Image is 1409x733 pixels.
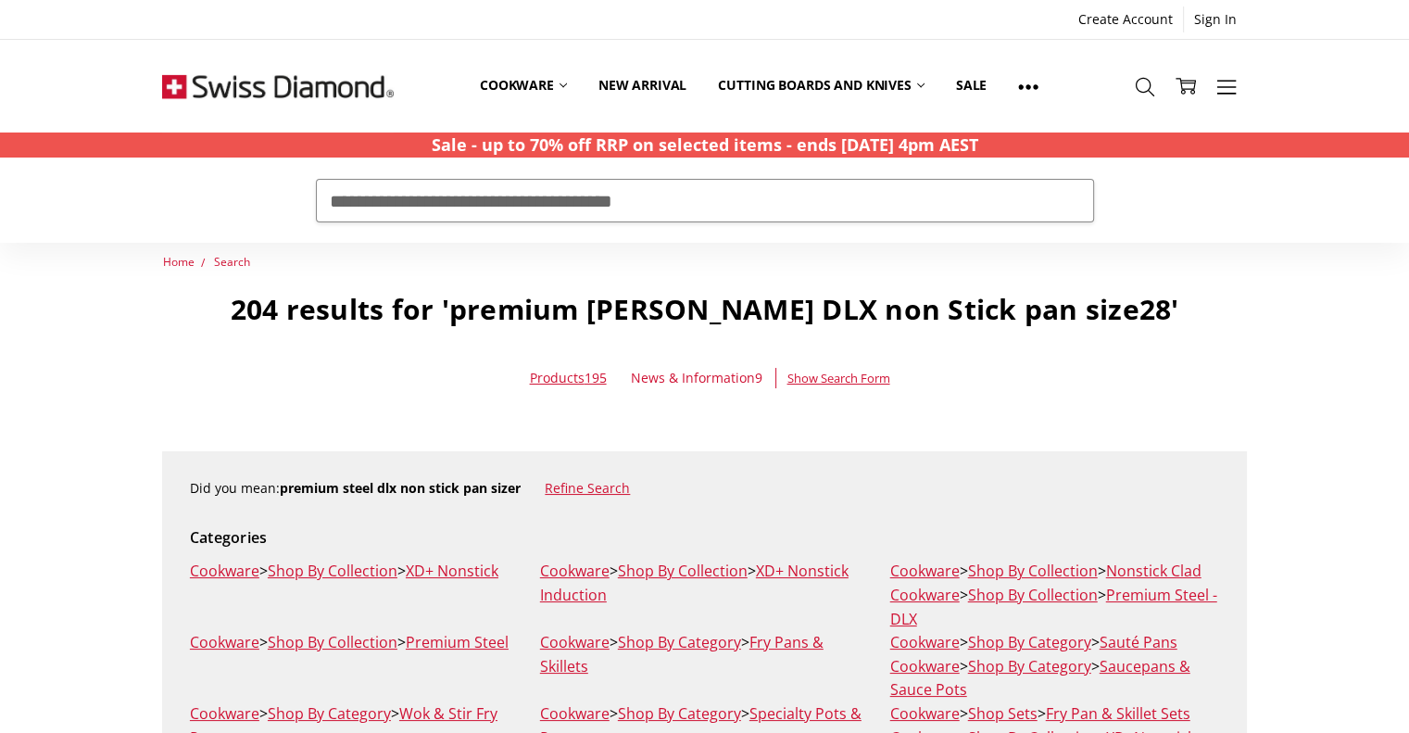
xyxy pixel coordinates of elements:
[190,526,1219,550] h5: Categories
[890,703,960,724] a: Cookware
[879,655,1229,702] li: > >
[879,702,1229,727] li: > >
[968,656,1091,676] a: Shop By Category
[190,703,259,724] a: Cookware
[583,44,702,127] a: New arrival
[940,44,1002,127] a: Sale
[190,561,259,581] a: Cookware
[1068,6,1183,32] a: Create Account
[968,561,1098,581] a: Shop By Collection
[879,631,1229,655] li: > >
[702,44,940,127] a: Cutting boards and knives
[545,479,630,497] a: Refine Search
[162,292,1246,327] h1: 204 results for 'premium [PERSON_NAME] DLX non Stick pan size28'
[180,631,530,655] li: > >
[268,703,391,724] a: Shop By Category
[968,703,1038,724] a: Shop Sets
[540,703,610,724] a: Cookware
[618,632,741,652] a: Shop By Category
[890,585,960,605] a: Cookware
[162,40,394,133] img: Free Shipping On Every Order
[162,254,194,270] a: Home
[530,369,607,386] a: Products195
[406,561,498,581] a: XD+ Nonstick
[879,560,1229,584] li: > >
[618,561,748,581] a: Shop By Collection
[190,632,259,652] a: Cookware
[213,254,249,270] a: Search
[890,632,960,652] a: Cookware
[464,44,583,127] a: Cookware
[540,561,610,581] a: Cookware
[530,560,880,607] li: > >
[890,656,960,676] a: Cookware
[432,133,978,156] strong: Sale - up to 70% off RRP on selected items - ends [DATE] 4pm AEST
[1106,561,1201,581] a: Nonstick Clad
[530,631,880,678] li: > >
[1184,6,1247,32] a: Sign In
[968,632,1091,652] a: Shop By Category
[879,584,1229,631] li: > >
[540,632,824,676] a: Fry Pans & Skillets
[754,369,761,386] span: 9
[890,561,960,581] a: Cookware
[890,585,1217,629] a: Premium Steel - DLX
[180,560,530,584] li: > >
[268,561,397,581] a: Shop By Collection
[968,585,1098,605] a: Shop By Collection
[1100,632,1177,652] a: Sauté Pans
[630,368,761,388] a: News & Information9
[540,632,610,652] a: Cookware
[280,479,521,497] strong: premium steel dlx non stick pan sizer
[540,561,849,605] a: XD+ Nonstick Induction
[406,632,509,652] a: Premium Steel
[190,478,1219,499] div: Did you mean:
[1002,44,1054,128] a: Show All
[786,369,889,388] span: Show Search Form
[1046,703,1190,724] a: Fry Pan & Skillet Sets
[268,632,397,652] a: Shop By Collection
[618,703,741,724] a: Shop By Category
[786,368,889,388] a: Show Search Form
[585,369,607,386] span: 195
